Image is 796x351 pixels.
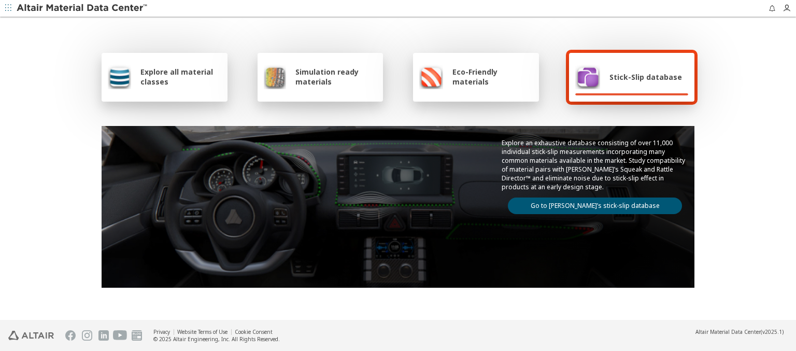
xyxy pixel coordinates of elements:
[17,3,149,13] img: Altair Material Data Center
[108,64,131,89] img: Explore all material classes
[508,198,682,214] a: Go to [PERSON_NAME]’s stick-slip database
[8,331,54,340] img: Altair Engineering
[502,138,688,191] p: Explore an exhaustive database consisting of over 11,000 individual stick-slip measurements incor...
[295,67,377,87] span: Simulation ready materials
[452,67,532,87] span: Eco-Friendly materials
[419,64,443,89] img: Eco-Friendly materials
[695,328,784,335] div: (v2025.1)
[695,328,761,335] span: Altair Material Data Center
[153,335,280,343] div: © 2025 Altair Engineering, Inc. All Rights Reserved.
[609,72,682,82] span: Stick-Slip database
[575,64,600,89] img: Stick-Slip database
[235,328,273,335] a: Cookie Consent
[177,328,228,335] a: Website Terms of Use
[153,328,170,335] a: Privacy
[140,67,221,87] span: Explore all material classes
[264,64,286,89] img: Simulation ready materials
